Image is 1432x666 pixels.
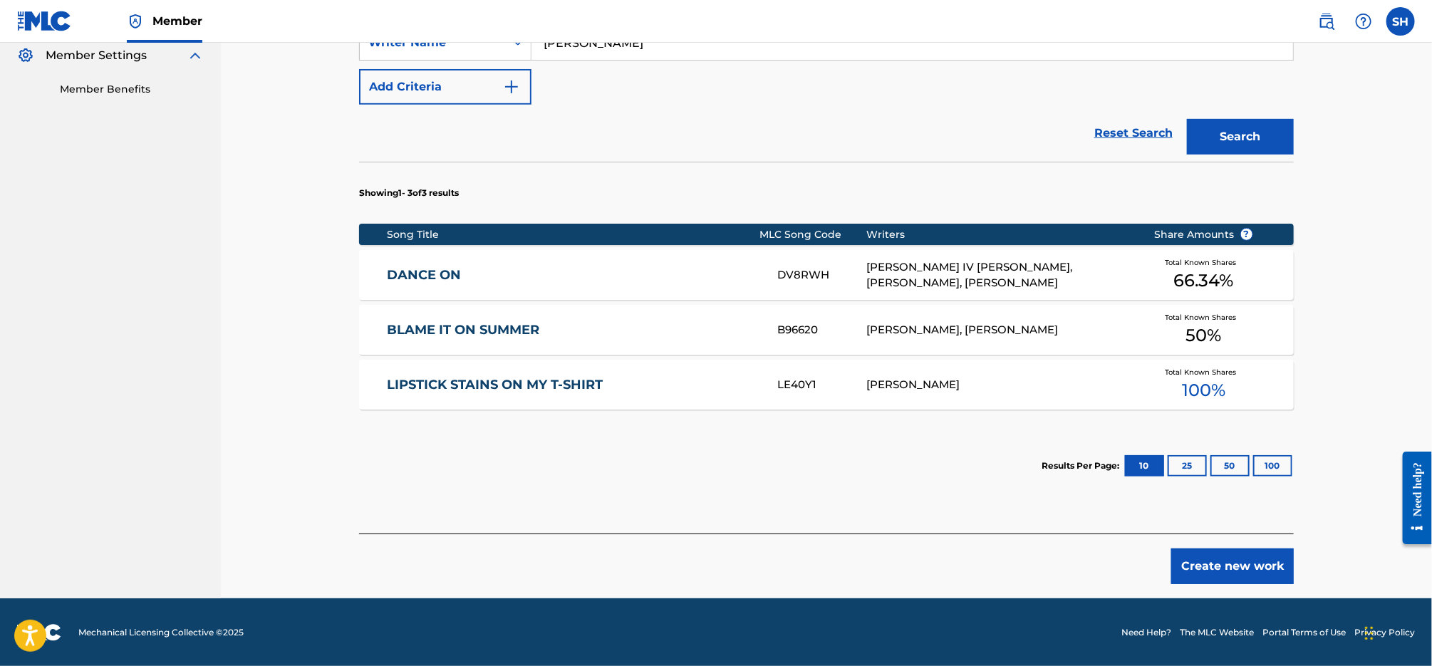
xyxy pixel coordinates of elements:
a: Privacy Policy [1354,626,1415,639]
img: expand [187,47,204,64]
button: 100 [1253,455,1292,477]
div: Writers [866,227,1133,242]
div: LE40Y1 [777,377,866,393]
button: 10 [1125,455,1164,477]
div: B96620 [777,322,866,338]
p: Results Per Page: [1042,459,1123,472]
a: Member Benefits [60,82,204,97]
img: help [1355,13,1372,30]
img: 9d2ae6d4665cec9f34b9.svg [503,78,520,95]
a: Public Search [1312,7,1341,36]
a: The MLC Website [1180,626,1254,639]
div: MLC Song Code [759,227,866,242]
a: DANCE ON [387,267,758,283]
img: Top Rightsholder [127,13,144,30]
span: Share Amounts [1155,227,1253,242]
img: Member Settings [17,47,34,64]
div: User Menu [1386,7,1415,36]
a: Need Help? [1121,626,1171,639]
div: Drag [1365,612,1374,655]
span: Total Known Shares [1166,257,1242,268]
a: Portal Terms of Use [1262,626,1346,639]
div: [PERSON_NAME] IV [PERSON_NAME], [PERSON_NAME], [PERSON_NAME] [866,259,1133,291]
img: search [1318,13,1335,30]
a: LIPSTICK STAINS ON MY T-SHIRT [387,377,758,393]
iframe: Chat Widget [1361,598,1432,666]
div: DV8RWH [777,267,866,283]
img: logo [17,624,61,641]
div: Help [1349,7,1378,36]
button: 25 [1168,455,1207,477]
span: 100 % [1182,378,1225,403]
span: 50 % [1186,323,1222,348]
img: MLC Logo [17,11,72,31]
span: Member Settings [46,47,147,64]
a: Reset Search [1087,118,1180,149]
div: Song Title [387,227,759,242]
span: Member [152,13,202,29]
span: ? [1241,229,1252,240]
span: Total Known Shares [1166,367,1242,378]
iframe: Resource Center [1392,441,1432,556]
button: Search [1187,119,1294,155]
a: BLAME IT ON SUMMER [387,322,758,338]
span: Total Known Shares [1166,312,1242,323]
div: [PERSON_NAME], [PERSON_NAME] [866,322,1133,338]
div: Writer Name [368,34,497,51]
span: 66.34 % [1174,268,1234,293]
button: 50 [1210,455,1250,477]
button: Create new work [1171,548,1294,584]
span: Mechanical Licensing Collective © 2025 [78,626,244,639]
button: Add Criteria [359,69,531,105]
p: Showing 1 - 3 of 3 results [359,187,459,199]
div: [PERSON_NAME] [866,377,1133,393]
